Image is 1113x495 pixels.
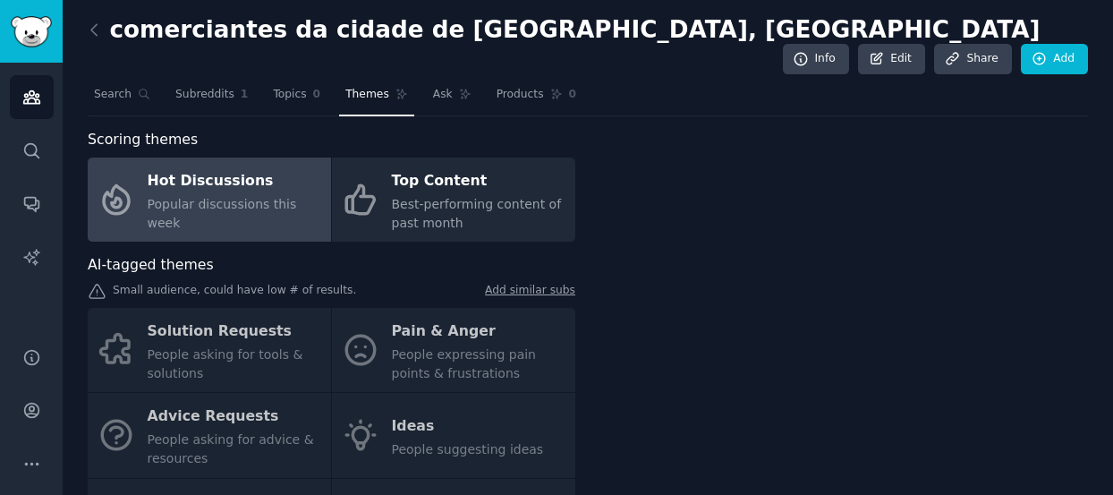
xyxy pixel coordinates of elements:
[175,87,234,103] span: Subreddits
[345,87,389,103] span: Themes
[783,44,849,74] a: Info
[169,81,254,117] a: Subreddits1
[148,197,297,230] span: Popular discussions this week
[934,44,1011,74] a: Share
[427,81,478,117] a: Ask
[569,87,577,103] span: 0
[1021,44,1088,74] a: Add
[332,158,575,243] a: Top ContentBest-performing content of past month
[485,283,575,302] a: Add similar subs
[88,158,331,243] a: Hot DiscussionsPopular discussions this week
[94,87,132,103] span: Search
[88,283,575,302] div: Small audience, could have low # of results.
[88,254,214,277] span: AI-tagged themes
[497,87,544,103] span: Products
[88,16,1041,45] h2: comerciantes da cidade de [GEOGRAPHIC_DATA], [GEOGRAPHIC_DATA]
[490,81,582,117] a: Products0
[273,87,306,103] span: Topics
[11,16,52,47] img: GummySearch logo
[313,87,321,103] span: 0
[433,87,453,103] span: Ask
[858,44,925,74] a: Edit
[267,81,327,117] a: Topics0
[339,81,414,117] a: Themes
[392,166,566,195] div: Top Content
[392,197,562,230] span: Best-performing content of past month
[88,81,157,117] a: Search
[88,129,198,151] span: Scoring themes
[241,87,249,103] span: 1
[148,166,322,195] div: Hot Discussions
